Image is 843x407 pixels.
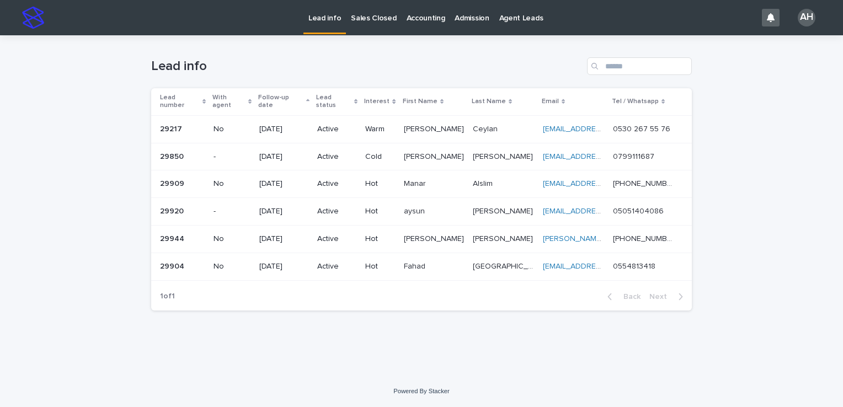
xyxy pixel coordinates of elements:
p: aysun [404,205,427,216]
p: Active [317,262,356,271]
p: Last Name [472,95,506,108]
p: Interest [364,95,390,108]
p: 29904 [160,260,186,271]
a: [EMAIL_ADDRESS][DOMAIN_NAME] [543,125,668,133]
p: [PERSON_NAME] [473,205,535,216]
p: [DATE] [259,152,308,162]
p: No [214,125,250,134]
button: Next [645,292,692,302]
tr: 2921729217 No[DATE]ActiveWarm[PERSON_NAME][PERSON_NAME] CeylanCeylan [EMAIL_ADDRESS][DOMAIN_NAME]... [151,115,692,143]
p: Email [542,95,559,108]
a: [EMAIL_ADDRESS][DOMAIN_NAME] [543,207,668,215]
p: - [214,207,250,216]
h1: Lead info [151,58,583,74]
p: [DATE] [259,179,308,189]
p: No [214,234,250,244]
p: Hot [365,262,394,271]
p: [PHONE_NUMBER] [613,177,676,189]
p: [PERSON_NAME] [404,150,466,162]
p: Tel / Whatsapp [612,95,659,108]
p: Active [317,125,356,134]
a: [EMAIL_ADDRESS][DOMAIN_NAME] [543,180,668,188]
p: [DATE] [259,262,308,271]
p: Active [317,179,356,189]
p: [DATE] [259,125,308,134]
p: 0530 267 55 76 [613,122,673,134]
p: With agent [212,92,246,112]
button: Back [599,292,645,302]
p: Lead number [160,92,200,112]
span: Next [649,293,674,301]
p: 29217 [160,122,184,134]
p: 29944 [160,232,186,244]
a: [EMAIL_ADDRESS][DOMAIN_NAME] [543,263,668,270]
p: 29850 [160,150,186,162]
p: 0799111687 [613,150,657,162]
img: stacker-logo-s-only.png [22,7,44,29]
p: [DATE] [259,207,308,216]
p: No [214,262,250,271]
p: Active [317,207,356,216]
p: Cold [365,152,394,162]
p: Fahad [404,260,428,271]
tr: 2994429944 No[DATE]ActiveHot[PERSON_NAME][PERSON_NAME] [PERSON_NAME][PERSON_NAME] [PERSON_NAME][E... [151,225,692,253]
p: Hot [365,234,394,244]
p: 0554813418 [613,260,658,271]
p: Follow-up date [258,92,303,112]
p: Alslim [473,177,495,189]
p: Manar [404,177,428,189]
p: First Name [403,95,437,108]
p: [GEOGRAPHIC_DATA] [473,260,536,271]
p: Warm [365,125,394,134]
p: No [214,179,250,189]
p: 29920 [160,205,186,216]
p: 05051404086 [613,205,666,216]
p: Active [317,234,356,244]
a: Powered By Stacker [393,388,449,394]
tr: 2992029920 -[DATE]ActiveHotaysunaysun [PERSON_NAME][PERSON_NAME] [EMAIL_ADDRESS][DOMAIN_NAME] 050... [151,198,692,226]
p: Hot [365,207,394,216]
p: - [214,152,250,162]
p: [PERSON_NAME] [473,150,535,162]
p: [PERSON_NAME] [404,122,466,134]
span: Back [617,293,641,301]
p: Hot [365,179,394,189]
tr: 2990929909 No[DATE]ActiveHotManarManar AlslimAlslim [EMAIL_ADDRESS][DOMAIN_NAME] [PHONE_NUMBER][P... [151,170,692,198]
tr: 2990429904 No[DATE]ActiveHotFahadFahad [GEOGRAPHIC_DATA][GEOGRAPHIC_DATA] [EMAIL_ADDRESS][DOMAIN_... [151,253,692,280]
p: Active [317,152,356,162]
p: Lead status [316,92,351,112]
p: [PERSON_NAME] [473,232,535,244]
p: [DATE] [259,234,308,244]
a: [EMAIL_ADDRESS][DOMAIN_NAME] [543,153,668,160]
div: AH [798,9,815,26]
input: Search [587,57,692,75]
p: +20 106 379 8056 [613,232,676,244]
p: [PERSON_NAME] [404,232,466,244]
p: 29909 [160,177,186,189]
a: [PERSON_NAME][EMAIL_ADDRESS][PERSON_NAME][DOMAIN_NAME] [543,235,788,243]
p: Ceylan [473,122,500,134]
p: 1 of 1 [151,283,184,310]
tr: 2985029850 -[DATE]ActiveCold[PERSON_NAME][PERSON_NAME] [PERSON_NAME][PERSON_NAME] [EMAIL_ADDRESS]... [151,143,692,170]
